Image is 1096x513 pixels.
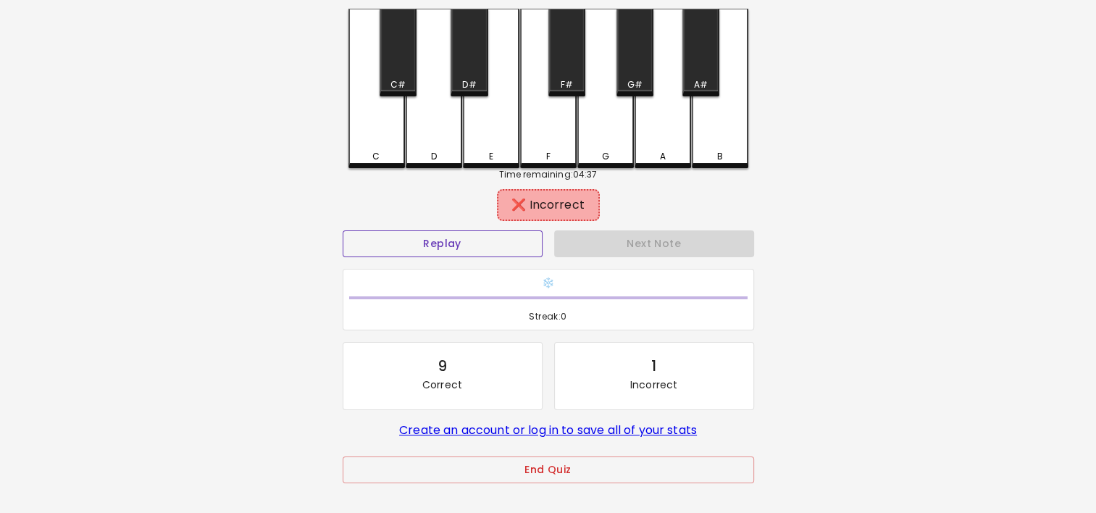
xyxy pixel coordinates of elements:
div: F# [560,78,572,91]
a: Create an account or log in to save all of your stats [399,422,697,438]
div: D# [462,78,476,91]
p: Correct [422,378,462,392]
button: End Quiz [343,456,754,483]
div: A [659,150,665,163]
div: C [372,150,380,163]
div: 9 [438,354,447,378]
div: G [601,150,608,163]
span: Streak: 0 [349,309,748,324]
div: Time remaining: 04:37 [348,168,748,181]
div: F [545,150,550,163]
div: D [430,150,436,163]
div: C# [390,78,406,91]
div: E [488,150,493,163]
button: Replay [343,230,543,257]
div: G# [627,78,643,91]
div: A# [694,78,708,91]
p: Incorrect [630,378,677,392]
div: 1 [651,354,656,378]
h6: ❄️ [349,275,748,291]
div: ❌ Incorrect [504,196,593,214]
div: B [716,150,722,163]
